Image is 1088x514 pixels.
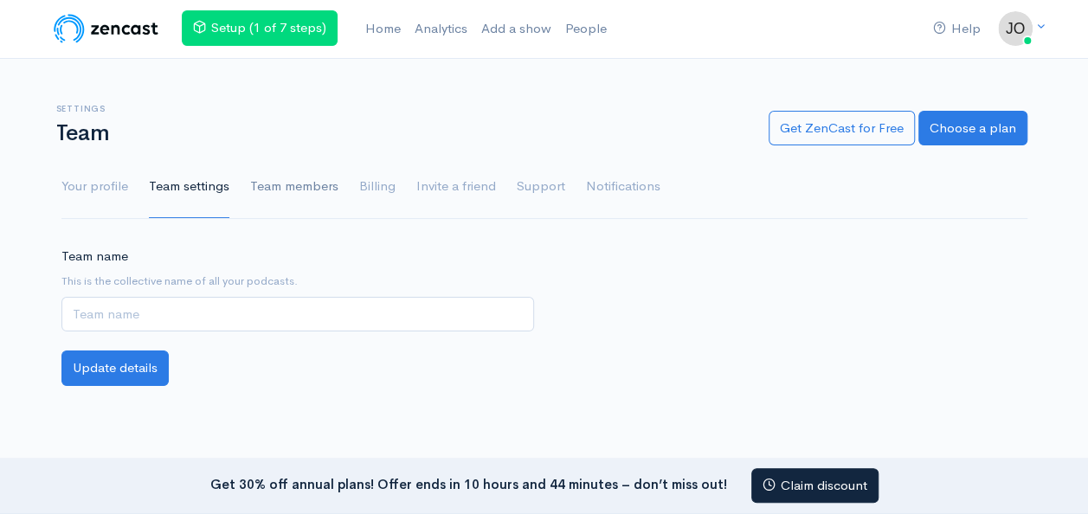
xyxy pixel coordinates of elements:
[359,156,396,218] a: Billing
[926,10,988,48] a: Help
[586,156,660,218] a: Notifications
[358,10,408,48] a: Home
[56,121,748,146] h1: Team
[149,156,229,218] a: Team settings
[61,350,169,386] button: Update details
[751,468,879,504] a: Claim discount
[210,475,727,492] strong: Get 30% off annual plans! Offer ends in 10 hours and 44 minutes – don’t miss out!
[61,156,128,218] a: Your profile
[408,10,474,48] a: Analytics
[61,297,534,332] input: Team name
[182,10,338,46] a: Setup (1 of 7 steps)
[918,111,1027,146] a: Choose a plan
[517,156,565,218] a: Support
[769,111,915,146] a: Get ZenCast for Free
[474,10,558,48] a: Add a show
[56,104,748,113] h6: Settings
[61,247,128,267] label: Team name
[558,10,614,48] a: People
[250,156,338,218] a: Team members
[416,156,496,218] a: Invite a friend
[51,11,161,46] img: ZenCast Logo
[61,273,534,290] small: This is the collective name of all your podcasts.
[998,11,1033,46] img: ...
